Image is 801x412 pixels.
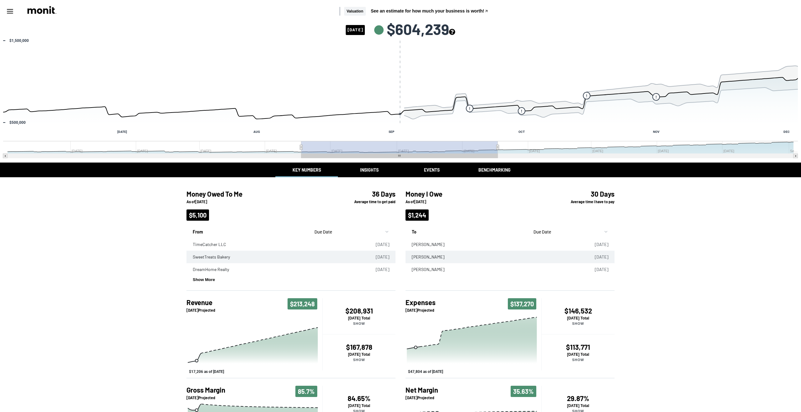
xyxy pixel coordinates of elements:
g: Past/Projected Data, series 1 of 3 with 30 data points. [187,403,319,412]
text: AUG [253,130,260,133]
p: [DATE] Projected [186,308,215,313]
button: $113,771[DATE] TotalShow [541,334,615,370]
h4: Revenue [186,298,215,306]
span: Valuation [344,7,366,16]
button: sort by [531,226,608,238]
svg: Menu [6,8,14,15]
text: Se… [790,149,798,153]
path: Wednesday, Sep 3, 04:00, 47,803.17. Past/Projected Data. [414,346,417,349]
button: $167,878[DATE] TotalShow [322,334,395,370]
td: [DATE] [579,251,615,263]
td: [DATE] [579,263,615,276]
td: [PERSON_NAME] [406,263,579,276]
p: [DATE] Projected [406,395,438,400]
text: DEC [783,130,790,133]
p: Average time I have to pay [546,199,615,204]
div: Expenses [406,313,541,375]
text: NOV [653,130,660,133]
g: Past/Projected Data, series 1 of 3 with 0 data points. [188,328,318,364]
text: [DATE] [117,130,127,133]
img: logo [26,5,57,15]
h4: 29.87% [542,394,615,402]
button: Show More [193,277,215,282]
h4: $208,931 [323,307,395,315]
text: ! [521,109,522,113]
td: [PERSON_NAME] [406,238,579,251]
g: Friday, Sep 19, 04:00, 667,441.7822401624. flags. [466,105,473,112]
p: [DATE] Total [323,404,395,408]
td: TimeCatcher LLC [186,238,360,251]
text: $1,500,000 [9,38,29,43]
g: Thursday, Oct 16, 04:00, 823,247.3819360024. flags. [583,92,590,99]
text: SEP [389,130,395,133]
span: $213,248 [288,298,317,309]
g: Saturday, Nov 1, 04:00, 809,559.9417842451. flags. [653,93,660,100]
h4: Expenses [406,298,436,306]
button: ValuationSee an estimate for how much your business is worth! [339,7,488,16]
p: From [193,226,306,235]
h4: 30 Days [546,190,615,198]
p: Show [542,322,615,325]
button: $146,532[DATE] TotalShow [541,298,615,334]
text: OCT [518,130,525,133]
p: [DATE] Total [323,316,395,320]
button: sort by [312,226,389,238]
p: [DATE] Total [542,404,615,408]
span: 35.63% [511,386,536,397]
button: Events [400,163,463,177]
button: Insights [338,163,400,177]
div: Chart. Highcharts interactive chart. [186,313,322,375]
path: Wednesday, Sep 3, 04:00, 17,205.14. Past/Projected Data. [195,359,198,362]
path: Wednesday, Sep 3, 04:00, 80.82764801681357. Past/Projected Data. [195,409,198,411]
td: [DATE] [579,238,615,251]
h4: $146,532 [542,307,615,315]
h4: Money Owed To Me [186,190,317,198]
button: $208,931[DATE] TotalShow [322,298,395,334]
p: Show [323,358,395,362]
p: As of [DATE] [406,199,536,204]
td: SweetTreats Bakery [186,251,360,263]
p: [DATE] Total [323,352,395,357]
p: [DATE] Total [542,316,615,320]
h4: 36 Days [327,190,395,198]
span: See an estimate for how much your business is worth! [371,9,484,13]
td: [DATE] [360,238,395,251]
span: $1,244 [406,209,429,221]
h4: Net Margin [406,386,438,394]
button: Benchmarking [463,163,526,177]
svg: Interactive chart [406,313,541,375]
p: To [412,226,525,235]
h4: $113,771 [542,343,615,351]
h4: Money I Owe [406,190,536,198]
div: Revenue [186,313,322,375]
td: [DATE] [360,251,395,263]
span: $604,239 [387,22,455,37]
td: [DATE] [360,263,395,276]
text: ! [469,107,470,111]
text: $500,000 [9,120,26,125]
span: [DATE] [346,25,365,35]
g: Past/Projected Data, series 1 of 3 with 0 data points. [407,317,537,364]
text: ! [656,95,657,99]
p: [DATE] Projected [186,395,225,400]
p: Show [542,358,615,362]
button: Show Past/Projected Data [408,369,452,374]
h4: $167,878 [323,343,395,351]
span: $5,100 [186,209,209,221]
p: Average time to get paid [327,199,395,204]
td: [PERSON_NAME] [406,251,579,263]
text: ! [586,94,587,98]
button: Show Past/Projected Data [189,369,233,374]
g: Wednesday, Oct 1, 04:00, 637,402.4361360716. flags. [518,108,525,114]
div: Chart. Highcharts interactive chart. [406,313,541,375]
p: [DATE] Total [542,352,615,357]
td: DreamHome Realty [186,263,360,276]
span: $137,270 [508,298,536,309]
p: Show [323,322,395,325]
button: Key Numbers [275,163,338,177]
h4: 84.65% [323,394,395,402]
svg: Interactive chart [186,313,322,375]
p: As of [DATE] [186,199,317,204]
h4: Gross Margin [186,386,225,394]
span: 85.7% [295,386,317,397]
